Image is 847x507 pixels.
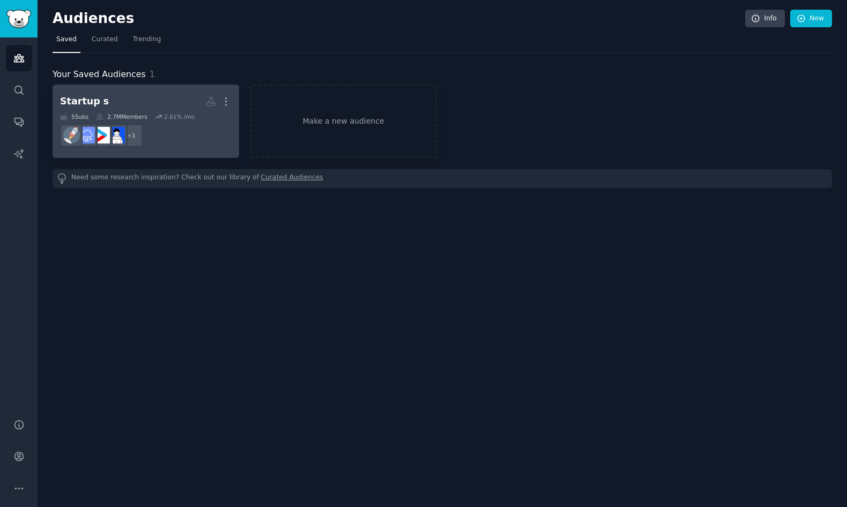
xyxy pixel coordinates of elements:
img: SaaS [78,127,95,143]
div: + 1 [120,124,143,147]
span: 1 [150,69,155,79]
img: startups [63,127,80,143]
div: Need some research inspiration? Check out our library of [53,169,832,188]
div: 5 Sub s [60,113,88,120]
img: startup [93,127,110,143]
span: Your Saved Audiences [53,68,146,81]
span: Curated [92,35,118,44]
a: Startup s5Subs2.7MMembers2.61% /mo+1TheFoundersstartupSaaSstartups [53,85,239,158]
h2: Audiences [53,10,745,27]
a: New [790,10,832,28]
a: Make a new audience [250,85,437,158]
a: Saved [53,31,80,53]
a: Curated Audiences [261,173,323,184]
a: Info [745,10,785,28]
div: 2.61 % /mo [164,113,195,120]
img: TheFounders [108,127,125,143]
a: Trending [129,31,165,53]
div: Startup s [60,95,109,108]
span: Trending [133,35,161,44]
div: 2.7M Members [96,113,147,120]
a: Curated [88,31,122,53]
span: Saved [56,35,77,44]
img: GummySearch logo [6,10,31,28]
